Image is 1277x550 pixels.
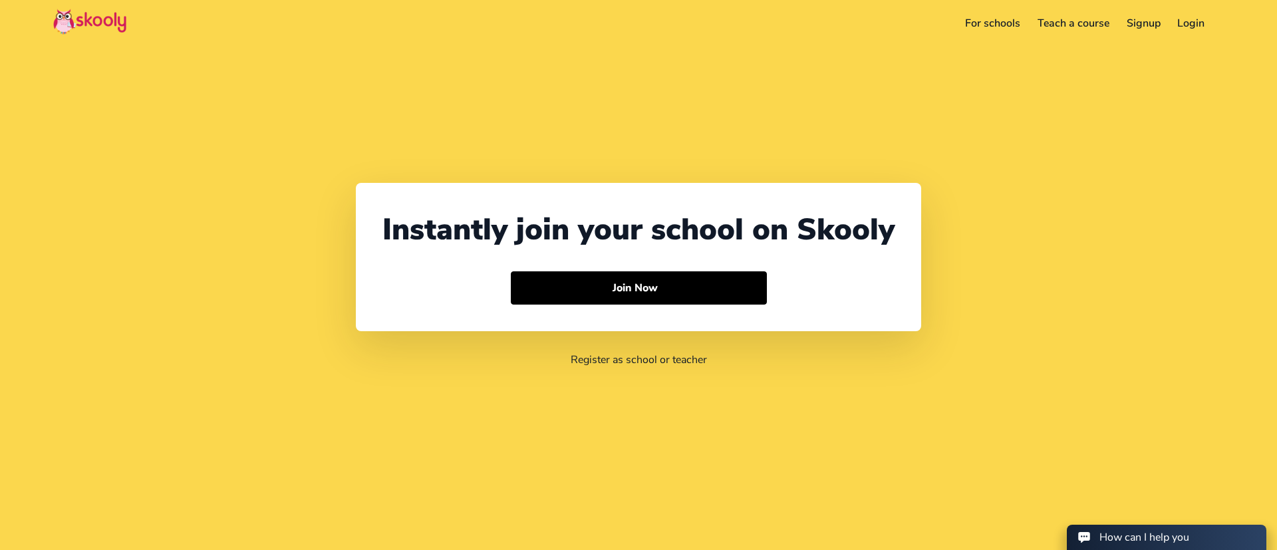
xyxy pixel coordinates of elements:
div: Instantly join your school on Skooly [382,209,895,250]
img: Skooly [53,9,126,35]
a: Teach a course [1029,13,1118,34]
a: Register as school or teacher [571,352,707,367]
a: Signup [1118,13,1169,34]
a: Login [1169,13,1213,34]
button: Join Now [511,271,767,305]
a: For schools [957,13,1030,34]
